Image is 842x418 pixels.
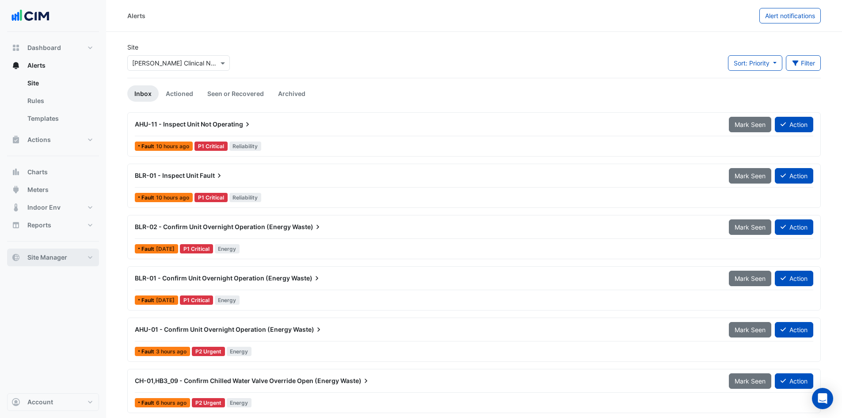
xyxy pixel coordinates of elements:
[141,298,156,303] span: Fault
[27,43,61,52] span: Dashboard
[127,11,145,20] div: Alerts
[812,388,833,409] div: Open Intercom Messenger
[7,199,99,216] button: Indoor Env
[775,168,813,184] button: Action
[27,221,51,230] span: Reports
[27,398,53,406] span: Account
[27,135,51,144] span: Actions
[156,297,175,303] span: Tue 26-Aug-2025 07:00 PST
[775,271,813,286] button: Action
[735,326,766,334] span: Mark Seen
[735,172,766,180] span: Mark Seen
[775,322,813,337] button: Action
[192,347,225,356] div: P2 Urgent
[786,55,821,71] button: Filter
[135,326,292,333] span: AHU-01 - Confirm Unit Overnight Operation (Energy
[135,172,198,179] span: BLR-01 - Inspect Unit
[159,85,200,102] a: Actioned
[729,271,771,286] button: Mark Seen
[229,142,262,151] span: Reliability
[735,275,766,282] span: Mark Seen
[156,399,187,406] span: Wed 27-Aug-2025 04:00 PST
[135,377,339,384] span: CH-01,HB3_09 - Confirm Chilled Water Valve Override Open (Energy
[229,193,262,202] span: Reliability
[215,244,240,253] span: Energy
[156,245,175,252] span: Tue 26-Aug-2025 07:00 PST
[141,400,156,406] span: Fault
[27,253,67,262] span: Site Manager
[194,142,228,151] div: P1 Critical
[215,295,240,305] span: Energy
[20,74,99,92] a: Site
[141,349,156,354] span: Fault
[11,168,20,176] app-icon: Charts
[200,171,224,180] span: Fault
[20,92,99,110] a: Rules
[7,39,99,57] button: Dashboard
[775,117,813,132] button: Action
[192,398,225,407] div: P2 Urgent
[27,168,48,176] span: Charts
[7,74,99,131] div: Alerts
[180,244,213,253] div: P1 Critical
[7,181,99,199] button: Meters
[775,373,813,389] button: Action
[729,168,771,184] button: Mark Seen
[11,203,20,212] app-icon: Indoor Env
[735,377,766,385] span: Mark Seen
[213,120,252,129] span: Operating
[135,120,211,128] span: AHU-11 - Inspect Unit Not
[135,223,291,230] span: BLR-02 - Confirm Unit Overnight Operation (Energy
[735,223,766,231] span: Mark Seen
[765,12,815,19] span: Alert notifications
[7,131,99,149] button: Actions
[293,325,323,334] span: Waste)
[156,194,189,201] span: Wed 27-Aug-2025 00:00 PST
[729,219,771,235] button: Mark Seen
[728,55,782,71] button: Sort: Priority
[11,135,20,144] app-icon: Actions
[7,216,99,234] button: Reports
[729,117,771,132] button: Mark Seen
[11,61,20,70] app-icon: Alerts
[156,143,189,150] span: Wed 27-Aug-2025 00:45 PST
[27,185,49,194] span: Meters
[127,42,138,52] label: Site
[141,144,156,149] span: Fault
[7,163,99,181] button: Charts
[775,219,813,235] button: Action
[271,85,312,102] a: Archived
[292,222,322,231] span: Waste)
[11,43,20,52] app-icon: Dashboard
[7,393,99,411] button: Account
[27,203,61,212] span: Indoor Env
[759,8,821,23] button: Alert notifications
[194,193,228,202] div: P1 Critical
[135,274,290,282] span: BLR-01 - Confirm Unit Overnight Operation (Energy
[180,295,213,305] div: P1 Critical
[141,195,156,200] span: Fault
[7,249,99,266] button: Site Manager
[11,7,50,25] img: Company Logo
[11,185,20,194] app-icon: Meters
[291,274,321,283] span: Waste)
[227,398,252,407] span: Energy
[227,347,252,356] span: Energy
[200,85,271,102] a: Seen or Recovered
[27,61,46,70] span: Alerts
[729,373,771,389] button: Mark Seen
[11,221,20,230] app-icon: Reports
[141,246,156,252] span: Fault
[734,59,770,67] span: Sort: Priority
[127,85,159,102] a: Inbox
[11,253,20,262] app-icon: Site Manager
[7,57,99,74] button: Alerts
[20,110,99,127] a: Templates
[156,348,187,355] span: Wed 27-Aug-2025 07:00 PST
[729,322,771,337] button: Mark Seen
[735,121,766,128] span: Mark Seen
[340,376,370,385] span: Waste)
